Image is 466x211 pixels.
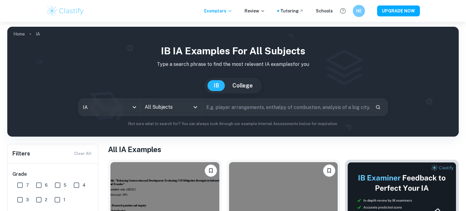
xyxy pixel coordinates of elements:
p: Type a search phrase to find the most relevant IA examples for you [12,61,454,68]
button: IB [208,80,225,91]
h1: All IA Examples [108,144,459,155]
input: E.g. player arrangements, enthalpy of combustion, analysis of a big city... [202,99,370,116]
h6: NE [356,8,363,14]
p: Review [245,8,265,14]
button: Help and Feedback [338,6,348,16]
span: 1 [63,196,65,203]
h6: Filters [12,149,30,158]
button: Search [373,102,383,112]
span: 4 [83,182,86,189]
button: College [226,80,259,91]
a: Tutoring [280,8,304,14]
button: UPGRADE NOW [377,5,420,16]
button: Open [191,103,200,111]
span: 6 [45,182,48,189]
img: Clastify logo [46,5,85,17]
h6: Grade [12,171,94,178]
button: Bookmark [323,165,335,177]
p: Exemplars [204,8,232,14]
span: 5 [64,182,66,189]
p: Not sure what to search for? You can always look through our example Internal Assessments below f... [12,121,454,127]
img: profile cover [7,27,459,137]
button: Bookmark [205,165,217,177]
button: NE [353,5,365,17]
span: 7 [26,182,29,189]
span: 3 [26,196,29,203]
a: Schools [316,8,333,14]
h1: IB IA examples for all subjects [12,44,454,58]
div: IA [79,99,140,116]
span: 2 [45,196,47,203]
a: Home [13,30,25,38]
p: IA [36,31,40,37]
